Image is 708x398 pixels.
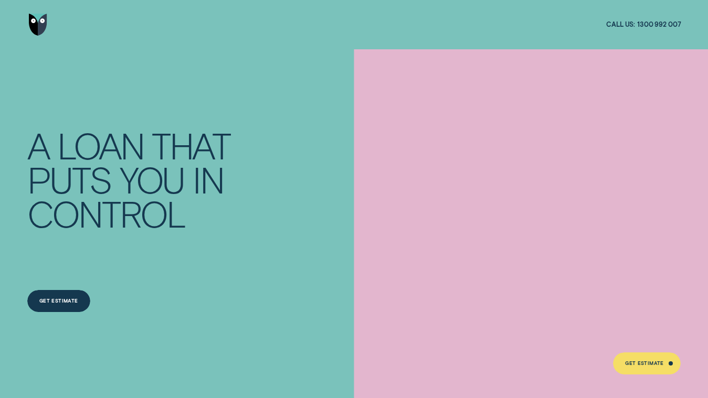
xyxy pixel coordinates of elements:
[606,20,635,29] span: Call us:
[27,128,240,231] h4: A LOAN THAT PUTS YOU IN CONTROL
[27,290,90,312] a: Get Estimate
[637,20,681,29] span: 1300 992 007
[613,352,681,374] a: Get Estimate
[606,20,681,29] a: Call us:1300 992 007
[29,14,47,36] img: Wisr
